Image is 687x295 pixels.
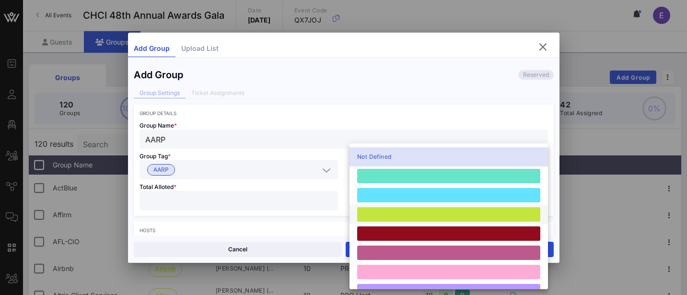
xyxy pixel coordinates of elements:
div: Reserved [518,70,554,80]
button: Cancel [134,242,342,257]
span: AARP [153,165,169,175]
div: Hosts [140,227,548,233]
button: Save [346,242,554,257]
span: Group Tag [140,153,171,160]
div: Group Details [140,110,548,116]
span: Group Name [140,122,177,129]
span: Not Defined [357,152,391,162]
div: AARP [140,160,338,179]
div: Upload List [175,40,224,57]
span: Total Alloted [140,183,176,190]
div: Add Group [134,69,183,81]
